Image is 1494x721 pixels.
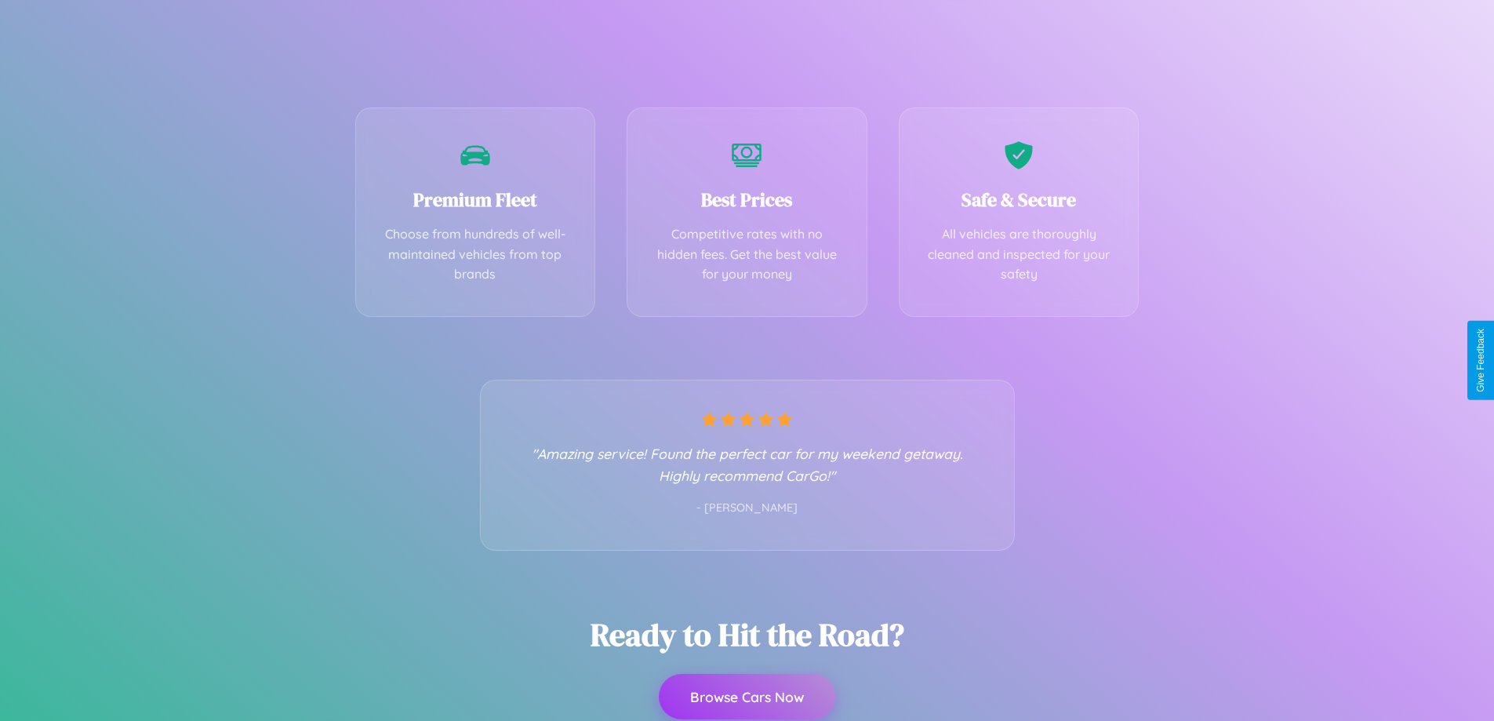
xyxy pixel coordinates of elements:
p: "Amazing service! Found the perfect car for my weekend getaway. Highly recommend CarGo!" [512,442,983,486]
p: - [PERSON_NAME] [512,498,983,519]
h2: Ready to Hit the Road? [591,614,904,656]
p: Choose from hundreds of well-maintained vehicles from top brands [380,224,572,285]
h3: Premium Fleet [380,187,572,213]
p: All vehicles are thoroughly cleaned and inspected for your safety [923,224,1115,285]
h3: Best Prices [651,187,843,213]
div: Give Feedback [1475,329,1486,392]
p: Competitive rates with no hidden fees. Get the best value for your money [651,224,843,285]
h3: Safe & Secure [923,187,1115,213]
button: Browse Cars Now [659,674,835,719]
